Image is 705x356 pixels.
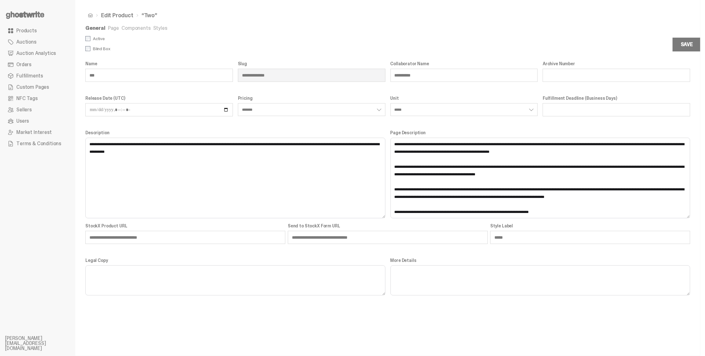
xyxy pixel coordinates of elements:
label: Send to StockX Form URL [288,223,488,228]
label: Release Date (UTC) [85,96,233,101]
span: Fulfillments [16,73,43,78]
span: Sellers [16,107,32,112]
label: Archive Number [543,61,690,66]
span: Auction Analytics [16,51,56,56]
input: Blind Box [85,46,90,51]
a: Fulfillments [5,70,70,82]
label: Page Description [390,130,691,135]
a: Components [121,25,150,31]
span: Users [16,119,29,124]
div: Save [681,42,693,47]
button: Save [673,38,701,51]
a: Orders [5,59,70,70]
a: General [85,25,105,31]
a: Auctions [5,36,70,48]
span: Custom Pages [16,85,49,90]
a: Page [108,25,119,31]
label: Blind Box [85,46,388,51]
a: NFC Tags [5,93,70,104]
label: Style Label [490,223,690,228]
a: Styles [153,25,167,31]
label: More Details [390,258,691,263]
label: Unit [390,96,538,101]
label: Name [85,61,233,66]
label: Legal Copy [85,258,385,263]
label: Fulfillment Deadline (Business Days) [543,96,690,101]
a: Auction Analytics [5,48,70,59]
label: StockX Product URL [85,223,285,228]
label: Collaborator Name [390,61,538,66]
a: Market Interest [5,127,70,138]
a: Edit Product [101,13,133,18]
li: “Two” [133,13,157,18]
label: Description [85,130,385,135]
span: Market Interest [16,130,52,135]
span: NFC Tags [16,96,38,101]
span: Orders [16,62,31,67]
input: Active [85,36,90,41]
span: Terms & Conditions [16,141,61,146]
a: Terms & Conditions [5,138,70,149]
label: Pricing [238,96,385,101]
label: Active [85,36,388,41]
a: Custom Pages [5,82,70,93]
a: Users [5,115,70,127]
a: Products [5,25,70,36]
li: [PERSON_NAME][EMAIL_ADDRESS][DOMAIN_NAME] [5,336,80,351]
span: Products [16,28,37,33]
span: Auctions [16,40,36,45]
a: Sellers [5,104,70,115]
label: Slug [238,61,385,66]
